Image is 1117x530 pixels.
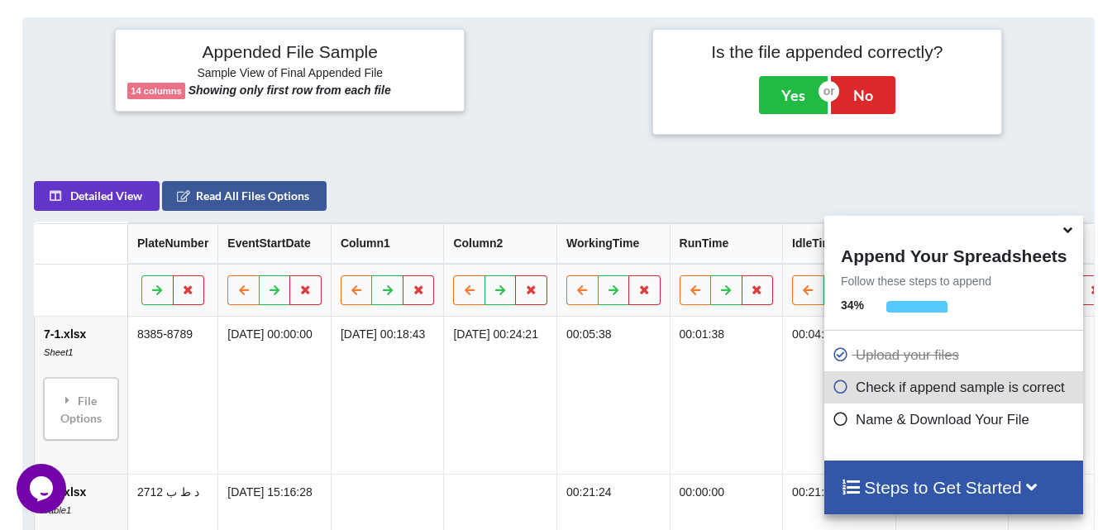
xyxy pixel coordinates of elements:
[49,383,113,435] div: File Options
[841,298,864,312] b: 34 %
[127,41,452,64] h4: Appended File Sample
[824,273,1083,289] p: Follow these steps to append
[17,464,69,513] iframe: chat widget
[127,66,452,83] h6: Sample View of Final Appended File
[217,223,331,264] th: EventStartDate
[189,84,391,97] b: Showing only first row from each file
[44,347,73,357] i: Sheet1
[34,181,160,211] button: Detailed View
[833,377,1079,398] p: Check if append sample is correct
[831,76,895,114] button: No
[759,76,828,114] button: Yes
[841,477,1067,498] h4: Steps to Get Started
[665,41,990,62] h4: Is the file appended correctly?
[44,505,71,515] i: Table1
[162,181,327,211] button: Read All Files Options
[670,317,783,474] td: 00:01:38
[782,317,895,474] td: 00:04:00
[824,241,1083,266] h4: Append Your Spreadsheets
[127,223,217,264] th: PlateNumber
[443,317,556,474] td: [DATE] 00:24:21
[131,86,182,96] b: 14 columns
[833,345,1079,365] p: Upload your files
[217,317,331,474] td: [DATE] 00:00:00
[833,409,1079,430] p: Name & Download Your File
[670,223,783,264] th: RunTime
[35,317,127,474] td: 7-1.xlsx
[127,317,217,474] td: 8385-8789
[331,223,444,264] th: Column1
[331,317,444,474] td: [DATE] 00:18:43
[782,223,895,264] th: IdleTime
[443,223,556,264] th: Column2
[556,223,670,264] th: WorkingTime
[556,317,670,474] td: 00:05:38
